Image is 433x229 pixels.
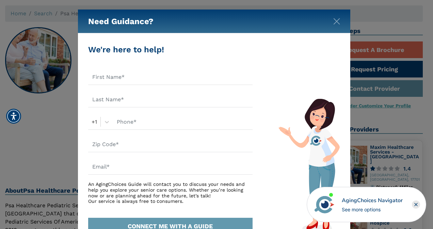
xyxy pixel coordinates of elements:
[113,114,253,130] input: Phone*
[88,181,253,204] div: An AgingChoices Guide will contact you to discuss your needs and help you explore your senior car...
[88,43,253,56] div: We're here to help!
[333,18,340,25] img: modal-close.svg
[342,196,403,205] div: AgingChoices Navigator
[412,200,420,209] div: Close
[88,10,154,33] h5: Need Guidance?
[333,17,340,23] button: Close
[313,193,336,216] img: avatar
[88,159,253,175] input: Email*
[88,69,253,85] input: First Name*
[6,109,21,124] div: Accessibility Menu
[88,92,253,107] input: Last Name*
[88,137,253,152] input: Zip Code*
[342,206,403,213] div: See more options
